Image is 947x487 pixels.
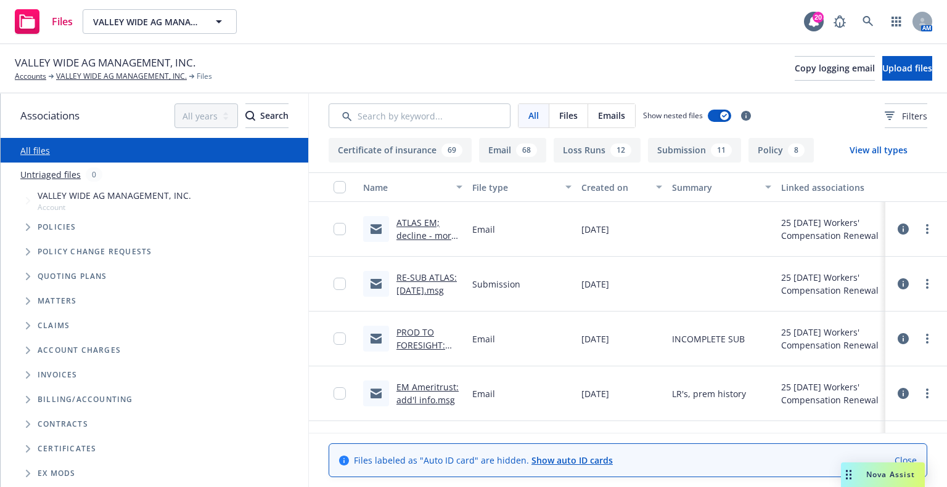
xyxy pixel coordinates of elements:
button: File type [467,172,576,202]
span: Claims [38,322,70,329]
a: more [920,386,935,401]
span: Filters [885,110,927,123]
span: Files [52,17,73,26]
span: VALLEY WIDE AG MANAGEMENT, INC. [38,189,191,202]
span: Ex Mods [38,470,75,477]
a: VALLEY WIDE AG MANAGEMENT, INC. [56,71,187,82]
span: Contracts [38,421,88,428]
span: Files [197,71,212,82]
div: 69 [441,143,462,157]
input: Toggle Row Selected [334,223,346,235]
span: Policies [38,223,76,231]
a: RE-SUB ATLAS: [DATE].msg [396,272,457,296]
span: Submission [472,278,520,291]
button: Email [479,138,546,163]
button: SearchSearch [245,103,289,128]
a: more [920,222,935,236]
button: Name [358,172,467,202]
div: Search [245,104,289,127]
span: Nova Assist [866,469,915,480]
div: Tree Example [1,187,308,387]
a: more [920,276,935,291]
button: Policy [748,138,814,163]
div: 68 [516,143,537,157]
span: Show nested files [643,110,703,121]
a: Search [856,9,880,34]
span: Invoices [38,371,78,379]
span: Files labeled as "Auto ID card" are hidden. [354,454,613,467]
a: Close [895,454,917,467]
div: 0 [86,167,102,182]
div: Name [363,181,449,194]
input: Toggle Row Selected [334,332,346,345]
button: Loss Runs [554,138,641,163]
a: EM Ameritrust: add'l info.msg [396,381,459,406]
input: Search by keyword... [329,103,510,128]
span: Files [559,109,578,122]
button: Linked associations [776,172,885,202]
button: Certificate of insurance [329,138,472,163]
span: [DATE] [581,278,609,291]
div: 25 [DATE] Workers' Compensation Renewal [781,380,880,406]
div: Linked associations [781,181,880,194]
button: Submission [648,138,741,163]
a: more [920,331,935,346]
button: Filters [885,103,927,128]
a: Show auto ID cards [531,454,613,466]
span: Email [472,387,495,400]
button: Nova Assist [841,462,925,487]
span: [DATE] [581,223,609,236]
svg: Search [245,111,255,121]
a: Switch app [884,9,909,34]
span: Filters [902,110,927,123]
button: Copy logging email [795,56,875,81]
span: Account charges [38,347,121,354]
span: Quoting plans [38,273,107,280]
a: ATLAS EM; decline - more than 90 days from eff date.msg [396,217,456,280]
button: View all types [830,138,927,163]
span: Policy change requests [38,248,152,256]
span: VALLEY WIDE AG MANAGEMENT, INC. [93,15,200,28]
div: Created on [581,181,649,194]
span: Copy logging email [795,62,875,74]
div: 8 [788,143,805,157]
div: File type [472,181,558,194]
a: Files [10,4,78,39]
a: Report a Bug [827,9,852,34]
a: PROD TO FORESIGHT: REMAINING LR'S.msg [396,326,445,377]
a: Accounts [15,71,46,82]
span: Email [472,332,495,345]
span: All [528,109,539,122]
a: All files [20,145,50,156]
span: Email [472,223,495,236]
span: VALLEY WIDE AG MANAGEMENT, INC. [15,55,195,71]
span: LR's, prem history [672,387,746,400]
input: Toggle Row Selected [334,278,346,290]
div: 25 [DATE] Workers' Compensation Renewal [781,216,880,242]
span: Upload files [882,62,932,74]
span: Billing/Accounting [38,396,133,403]
span: [DATE] [581,387,609,400]
span: Account [38,202,191,212]
button: Created on [576,172,667,202]
div: 20 [813,12,824,23]
button: Upload files [882,56,932,81]
button: Summary [667,172,776,202]
span: Associations [20,108,80,124]
input: Select all [334,181,346,193]
div: Drag to move [841,462,856,487]
div: Summary [672,181,758,194]
span: Emails [598,109,625,122]
input: Toggle Row Selected [334,387,346,400]
span: [DATE] [581,332,609,345]
div: 25 [DATE] Workers' Compensation Renewal [781,271,880,297]
a: Untriaged files [20,168,81,181]
div: 11 [711,143,732,157]
div: 12 [610,143,631,157]
span: INCOMPLETE SUB [672,332,745,345]
div: 25 [DATE] Workers' Compensation Renewal [781,326,880,352]
span: Certificates [38,445,96,453]
span: Matters [38,297,76,305]
button: VALLEY WIDE AG MANAGEMENT, INC. [83,9,237,34]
